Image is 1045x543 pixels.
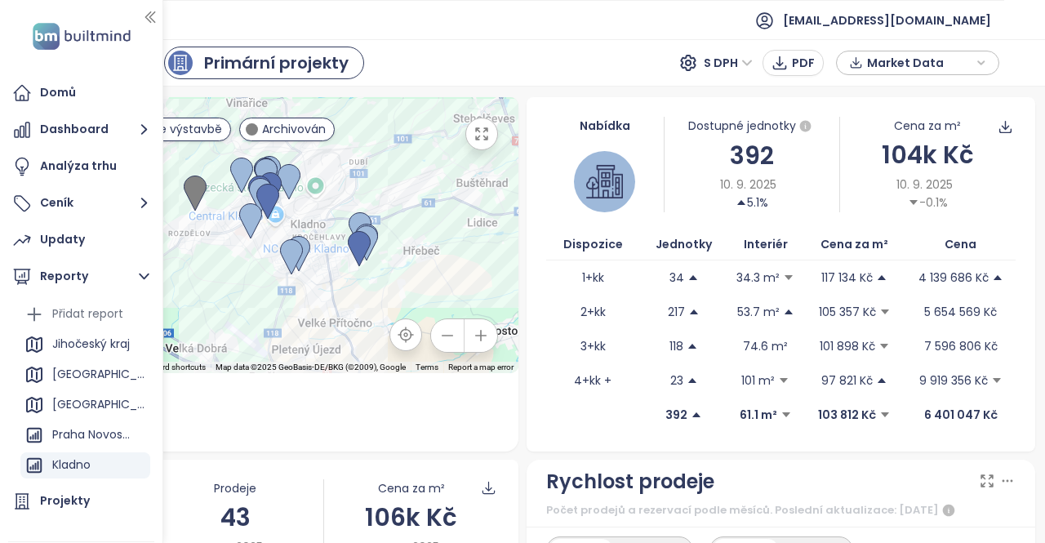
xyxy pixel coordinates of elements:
[546,466,714,497] div: Rychlost prodeje
[687,340,698,352] span: caret-up
[448,363,514,372] a: Report a map error
[908,197,919,208] span: caret-down
[416,363,438,372] a: Terms (opens in new tab)
[546,117,664,135] div: Nabídka
[780,409,792,421] span: caret-down
[204,51,349,75] div: Primární projekty
[152,120,222,138] span: Ve výstavbě
[20,422,150,448] div: Praha Novostavby Byty
[783,1,991,40] span: [EMAIL_ADDRESS][DOMAIN_NAME]
[720,176,776,194] span: 10. 9. 2025
[820,337,875,355] p: 101 898 Kč
[668,303,685,321] p: 217
[918,269,989,287] p: 4 139 686 Kč
[20,452,150,478] div: Kladno
[30,414,500,432] div: 19 projektů
[783,272,794,283] span: caret-down
[546,501,1016,520] div: Počet prodejů a rezervací podle měsíců. Poslední aktualizace: [DATE]
[40,82,76,103] div: Domů
[20,332,150,358] div: Jihočeský kraj
[736,194,768,211] div: 5.1%
[896,176,953,194] span: 10. 9. 2025
[743,337,788,355] p: 74.6 m²
[818,406,876,424] p: 103 812 Kč
[546,260,639,295] td: 1+kk
[8,77,154,109] a: Domů
[924,406,998,424] p: 6 401 047 Kč
[924,337,998,355] p: 7 596 806 Kč
[52,425,130,445] div: Praha Novostavby Byty
[845,51,990,75] div: button
[691,409,702,421] span: caret-up
[670,372,683,389] p: 23
[763,50,824,76] button: PDF
[164,47,364,79] a: primary
[40,491,90,511] div: Projekty
[52,364,146,385] div: [GEOGRAPHIC_DATA]
[324,498,499,536] div: 106k Kč
[840,136,1015,174] div: 104k Kč
[992,272,1003,283] span: caret-up
[262,120,326,138] span: Archivován
[52,394,146,415] div: [GEOGRAPHIC_DATA]
[148,498,322,536] div: 43
[546,295,639,329] td: 2+kk
[40,156,117,176] div: Analýza trhu
[40,229,85,250] div: Updaty
[8,485,154,518] a: Projekty
[879,306,891,318] span: caret-down
[20,362,150,388] div: [GEOGRAPHIC_DATA]
[8,224,154,256] a: Updaty
[908,194,948,211] div: -0.1%
[20,392,150,418] div: [GEOGRAPHIC_DATA]
[821,269,873,287] p: 117 134 Kč
[665,136,839,175] div: 392
[665,117,839,136] div: Dostupné jednotky
[20,301,150,327] div: Přidat report
[919,372,988,389] p: 9 919 356 Kč
[792,54,815,72] span: PDF
[876,272,887,283] span: caret-up
[669,337,683,355] p: 118
[737,303,780,321] p: 53.7 m²
[30,383,500,414] div: Kladno
[546,229,639,260] th: Dispozice
[821,372,873,389] p: 97 821 Kč
[879,409,891,421] span: caret-down
[687,375,698,386] span: caret-up
[924,303,997,321] p: 5 654 569 Kč
[216,363,406,372] span: Map data ©2025 GeoBasis-DE/BKG (©2009), Google
[704,51,753,75] span: S DPH
[28,20,136,53] img: logo
[688,306,700,318] span: caret-up
[991,375,1003,386] span: caret-down
[819,303,876,321] p: 105 357 Kč
[136,362,206,373] button: Keyboard shortcuts
[876,375,887,386] span: caret-up
[736,269,780,287] p: 34.3 m²
[8,150,154,183] a: Analýza trhu
[639,229,728,260] th: Jednotky
[803,229,906,260] th: Cena za m²
[586,163,623,200] img: house
[546,329,639,363] td: 3+kk
[546,363,639,398] td: 4+kk +
[687,272,699,283] span: caret-up
[8,187,154,220] button: Ceník
[8,113,154,146] button: Dashboard
[867,51,972,75] span: Market Data
[52,455,91,475] div: Kladno
[906,229,1015,260] th: Cena
[728,229,803,260] th: Interiér
[665,406,687,424] p: 392
[669,269,684,287] p: 34
[878,340,890,352] span: caret-down
[736,197,747,208] span: caret-up
[778,375,789,386] span: caret-down
[894,117,961,135] div: Cena za m²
